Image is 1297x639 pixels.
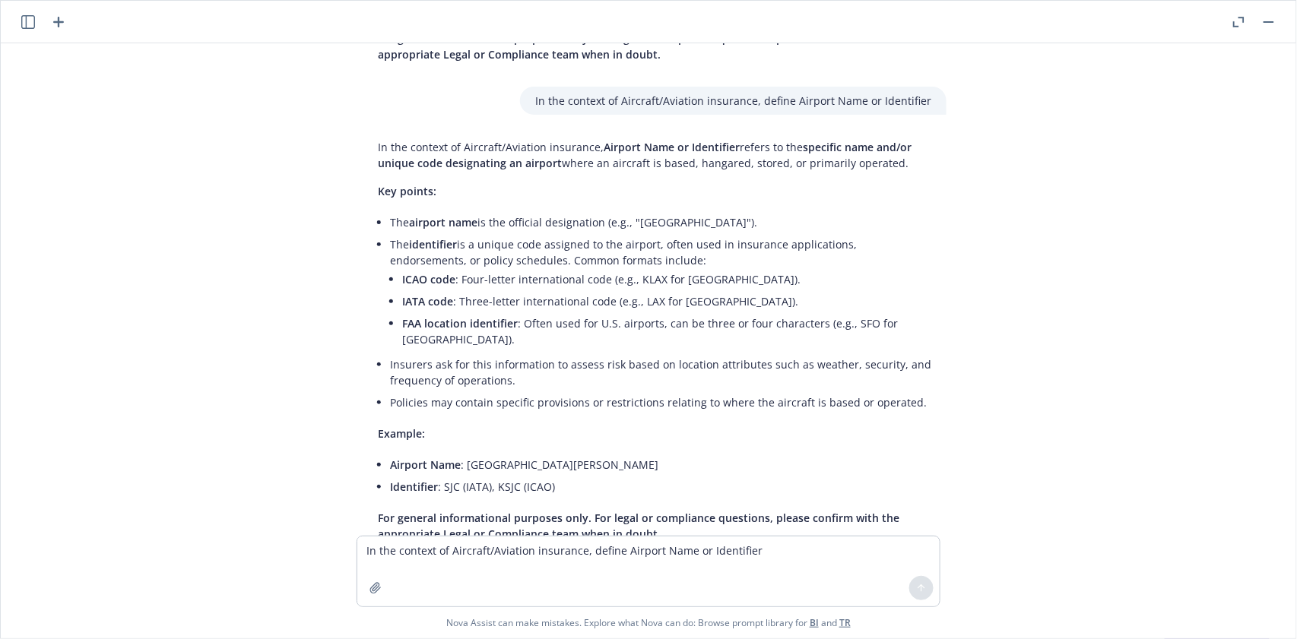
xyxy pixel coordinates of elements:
[390,454,931,476] li: : [GEOGRAPHIC_DATA][PERSON_NAME]
[402,294,453,308] span: IATA code
[390,214,931,230] p: The is the official designation (e.g., "[GEOGRAPHIC_DATA]").
[402,316,518,331] span: FAA location identifier
[378,184,436,198] span: Key points:
[390,356,931,388] p: Insurers ask for this information to assess risk based on location attributes such as weather, se...
[402,268,931,290] li: : Four-letter international code (e.g., KLAX for [GEOGRAPHIC_DATA]).
[409,215,477,229] span: airport name
[402,312,931,350] li: : Often used for U.S. airports, can be three or four characters (e.g., SFO for [GEOGRAPHIC_DATA]).
[810,616,819,629] a: BI
[390,457,461,472] span: Airport Name
[378,511,899,541] span: For general informational purposes only. For legal or compliance questions, please confirm with t...
[378,426,425,441] span: Example:
[402,290,931,312] li: : Three-letter international code (e.g., LAX for [GEOGRAPHIC_DATA]).
[390,236,931,268] p: The is a unique code assigned to the airport, often used in insurance applications, endorsements,...
[402,272,455,286] span: ICAO code
[409,237,457,251] span: identifier
[839,616,851,629] a: TR
[390,476,931,498] li: : SJC (IATA), KSJC (ICAO)
[390,394,931,410] p: Policies may contain specific provisions or restrictions relating to where the aircraft is based ...
[390,479,438,494] span: Identifier
[535,93,931,109] p: In the context of Aircraft/Aviation insurance, define Airport Name or Identifier
[446,607,851,638] span: Nova Assist can make mistakes. Explore what Nova can do: Browse prompt library for and
[378,139,931,171] p: In the context of Aircraft/Aviation insurance, refers to the where an aircraft is based, hangared...
[604,140,740,154] span: Airport Name or Identifier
